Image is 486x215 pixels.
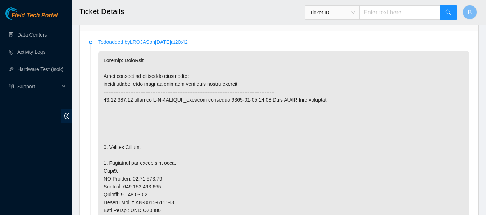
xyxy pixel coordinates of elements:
span: double-left [61,109,72,123]
p: Todo added by LROJAS on [DATE] at 20:42 [98,38,469,46]
span: Support [17,79,60,94]
span: Field Tech Portal [12,12,58,19]
a: Data Centers [17,32,47,38]
span: read [9,84,14,89]
a: Activity Logs [17,49,46,55]
button: search [440,5,457,20]
input: Enter text here... [359,5,440,20]
button: B [463,5,477,19]
span: B [468,8,472,17]
img: Akamai Technologies [5,7,36,20]
span: search [445,9,451,16]
a: Hardware Test (isok) [17,66,63,72]
a: Akamai TechnologiesField Tech Portal [5,13,58,22]
span: Ticket ID [310,7,355,18]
